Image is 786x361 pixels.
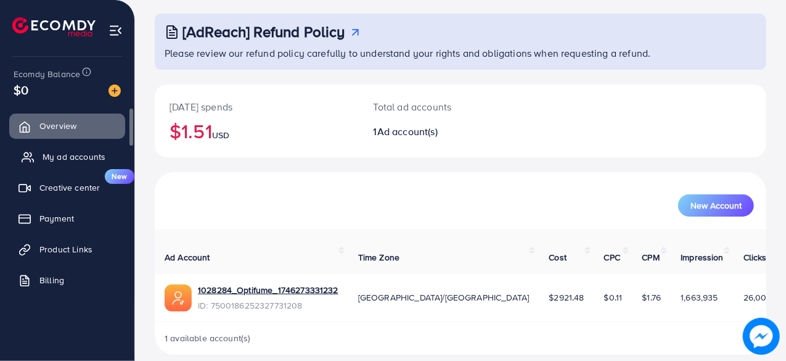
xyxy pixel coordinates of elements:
span: 26,007 [743,291,771,304]
a: 1028284_Optifume_1746273331232 [198,284,338,296]
span: $0 [14,81,28,99]
span: My ad accounts [43,151,105,163]
p: Total ad accounts [374,99,497,114]
span: CPM [642,251,660,263]
button: New Account [678,194,754,217]
img: image [743,318,780,355]
span: [GEOGRAPHIC_DATA]/[GEOGRAPHIC_DATA] [358,291,530,304]
span: Ad account(s) [377,125,438,138]
span: Ad Account [165,251,210,263]
span: $0.11 [604,291,623,304]
a: Overview [9,114,125,138]
span: Cost [549,251,567,263]
a: Creative centerNew [9,175,125,200]
span: Impression [681,251,724,263]
a: Billing [9,268,125,293]
h3: [AdReach] Refund Policy [182,23,345,41]
span: 1,663,935 [681,291,718,304]
span: Product Links [39,243,92,255]
img: logo [12,17,96,36]
span: ID: 7500186252327731208 [198,299,338,312]
span: 1 available account(s) [165,332,251,344]
img: menu [108,23,123,38]
span: New Account [690,201,742,210]
img: image [108,85,121,97]
p: [DATE] spends [170,99,344,114]
span: Creative center [39,181,100,194]
span: CPC [604,251,620,263]
img: ic-ads-acc.e4c84228.svg [165,284,192,312]
h2: 1 [374,126,497,138]
span: Overview [39,120,76,132]
span: USD [212,129,229,141]
h2: $1.51 [170,119,344,143]
span: Ecomdy Balance [14,68,80,80]
span: Payment [39,212,74,225]
span: New [105,169,134,184]
span: Billing [39,274,64,286]
span: Clicks [743,251,767,263]
a: My ad accounts [9,144,125,169]
a: Product Links [9,237,125,262]
span: $2921.48 [549,291,584,304]
p: Please review our refund policy carefully to understand your rights and obligations when requesti... [165,46,759,60]
a: Payment [9,206,125,231]
span: $1.76 [642,291,661,304]
span: Time Zone [358,251,399,263]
